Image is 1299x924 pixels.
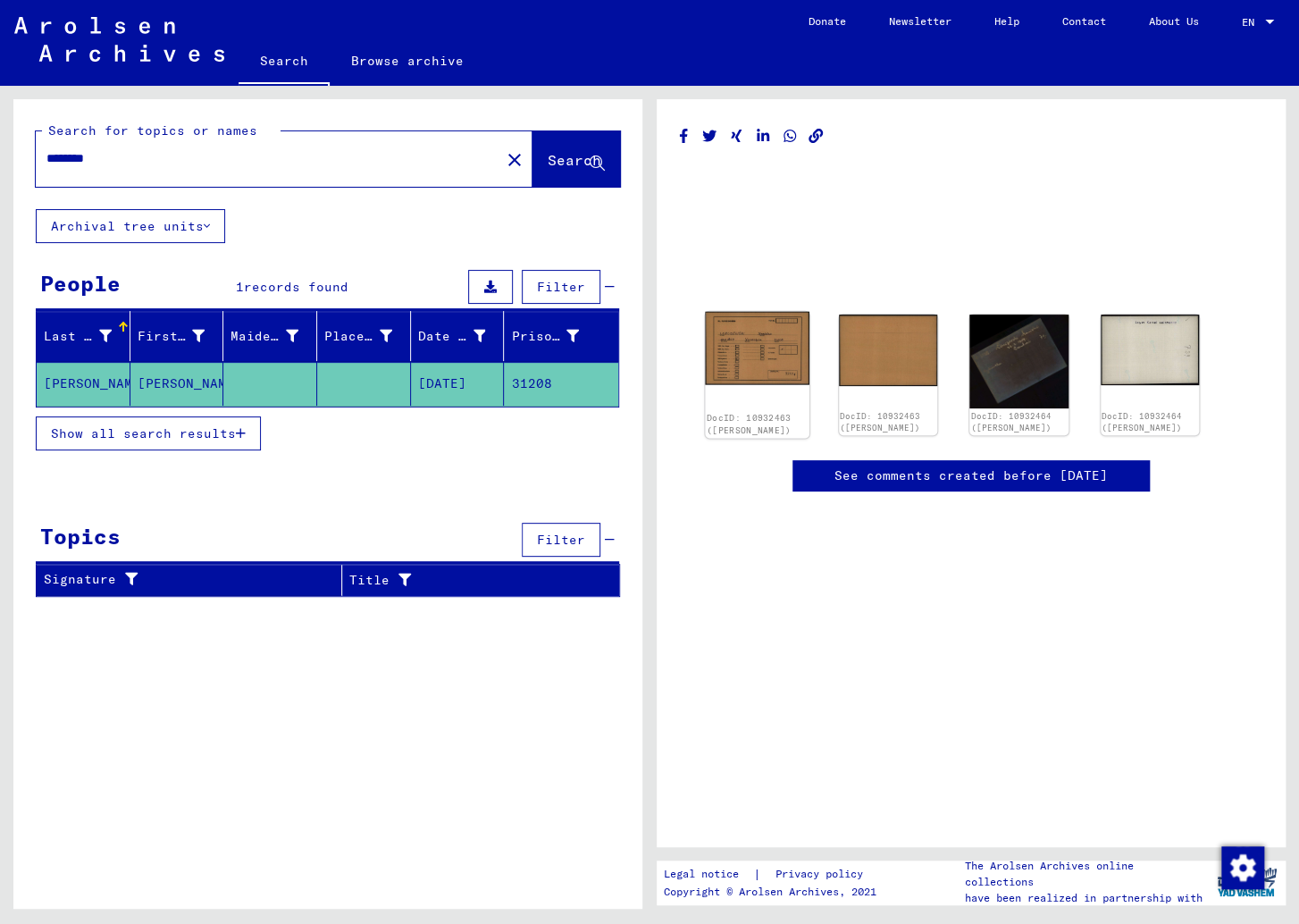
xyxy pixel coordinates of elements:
[664,884,884,900] p: Copyright © Arolsen Archives, 2021
[40,520,121,552] div: Topics
[1213,860,1280,904] img: yv_logo.png
[727,125,746,147] button: Share on Xing
[317,311,411,361] mat-header-cell: Place of Birth
[40,267,121,299] div: People
[236,279,244,295] span: 1
[532,131,620,187] button: Search
[130,362,224,406] mat-cell: [PERSON_NAME]
[548,151,601,169] span: Search
[781,125,800,147] button: Share on WhatsApp
[44,327,112,346] div: Last Name
[705,312,809,385] img: 001.jpg
[349,571,584,590] div: Title
[1221,846,1264,889] img: Change consent
[522,270,600,304] button: Filter
[239,39,330,86] a: Search
[230,327,298,346] div: Maiden Name
[522,523,600,557] button: Filter
[44,570,328,589] div: Signature
[807,125,825,147] button: Copy link
[244,279,348,295] span: records found
[971,411,1052,433] a: DocID: 10932464 ([PERSON_NAME])
[411,362,505,406] mat-cell: [DATE]
[48,122,257,139] mat-label: Search for topics or names
[537,279,585,295] span: Filter
[324,322,415,350] div: Place of Birth
[36,209,225,243] button: Archival tree units
[1102,411,1182,433] a: DocID: 10932464 ([PERSON_NAME])
[969,315,1069,408] img: 001.jpg
[14,17,224,62] img: Arolsen_neg.svg
[511,322,601,350] div: Prisoner #
[418,327,486,346] div: Date of Birth
[1101,315,1200,385] img: 002.jpg
[37,362,130,406] mat-cell: [PERSON_NAME]
[511,327,579,346] div: Prisoner #
[497,141,532,177] button: Clear
[44,322,134,350] div: Last Name
[1242,16,1261,29] span: EN
[411,311,505,361] mat-header-cell: Date of Birth
[138,327,205,346] div: First Name
[664,865,884,884] div: |
[840,411,920,433] a: DocID: 10932463 ([PERSON_NAME])
[230,322,321,350] div: Maiden Name
[754,125,773,147] button: Share on LinkedIn
[761,865,884,884] a: Privacy policy
[349,566,602,594] div: Title
[504,362,618,406] mat-cell: 31208
[36,416,261,450] button: Show all search results
[839,315,938,385] img: 002.jpg
[223,311,317,361] mat-header-cell: Maiden Name
[664,865,753,884] a: Legal notice
[330,39,485,82] a: Browse archive
[130,311,224,361] mat-header-cell: First Name
[504,311,618,361] mat-header-cell: Prisoner #
[675,125,693,147] button: Share on Facebook
[324,327,392,346] div: Place of Birth
[504,149,525,171] mat-icon: close
[51,425,236,441] span: Show all search results
[37,311,130,361] mat-header-cell: Last Name
[418,322,508,350] div: Date of Birth
[707,413,792,436] a: DocID: 10932463 ([PERSON_NAME])
[834,466,1108,485] a: See comments created before [DATE]
[44,566,346,594] div: Signature
[964,858,1207,890] p: The Arolsen Archives online collections
[964,890,1207,906] p: have been realized in partnership with
[537,532,585,548] span: Filter
[138,322,228,350] div: First Name
[700,125,719,147] button: Share on Twitter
